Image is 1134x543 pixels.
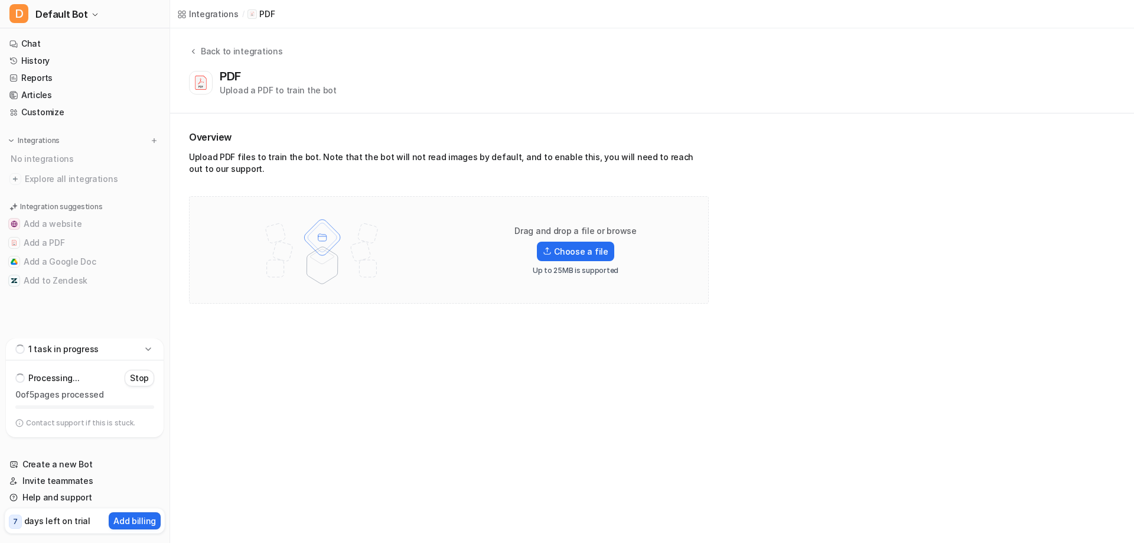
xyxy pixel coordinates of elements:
p: 7 [13,516,18,527]
img: File upload illustration [245,209,399,291]
button: Integrations [5,135,63,147]
div: PDF [220,69,246,83]
div: Integrations [189,8,239,20]
a: Reports [5,70,165,86]
button: Stop [125,370,154,386]
p: Processing... [28,372,79,384]
a: Customize [5,104,165,121]
button: Back to integrations [189,45,282,69]
span: / [242,9,245,19]
button: Add a Google DocAdd a Google Doc [5,252,165,271]
p: Drag and drop a file or browse [514,225,637,237]
img: menu_add.svg [150,136,158,145]
a: Invite teammates [5,473,165,489]
a: Help and support [5,489,165,506]
p: Up to 25MB is supported [533,266,618,275]
label: Choose a file [537,242,614,261]
img: PDF icon [249,11,255,17]
img: explore all integrations [9,173,21,185]
a: Explore all integrations [5,171,165,187]
img: Add to Zendesk [11,277,18,284]
p: days left on trial [24,515,90,527]
p: 1 task in progress [28,343,99,355]
button: Add a PDFAdd a PDF [5,233,165,252]
div: Upload a PDF to train the bot [220,84,337,96]
img: Add a PDF [11,239,18,246]
a: History [5,53,165,69]
p: 0 of 5 pages processed [15,389,154,401]
span: Explore all integrations [25,170,160,188]
button: Add billing [109,512,161,529]
p: Integration suggestions [20,201,102,212]
div: Back to integrations [197,45,282,57]
p: Stop [130,372,149,384]
h2: Overview [189,130,709,144]
div: No integrations [7,149,165,168]
button: Add to ZendeskAdd to Zendesk [5,271,165,290]
p: Integrations [18,136,60,145]
a: Create a new Bot [5,456,165,473]
span: Default Bot [35,6,88,22]
div: Upload PDF files to train the bot. Note that the bot will not read images by default, and to enab... [189,151,709,180]
p: PDF [259,8,275,20]
a: Integrations [177,8,239,20]
p: Contact support if this is stuck. [26,418,135,428]
img: Add a website [11,220,18,227]
button: Add a websiteAdd a website [5,214,165,233]
span: D [9,4,28,23]
a: Chat [5,35,165,52]
img: Upload icon [543,247,552,255]
img: expand menu [7,136,15,145]
a: PDF iconPDF [247,8,275,20]
img: Add a Google Doc [11,258,18,265]
a: Articles [5,87,165,103]
p: Add billing [113,515,156,527]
